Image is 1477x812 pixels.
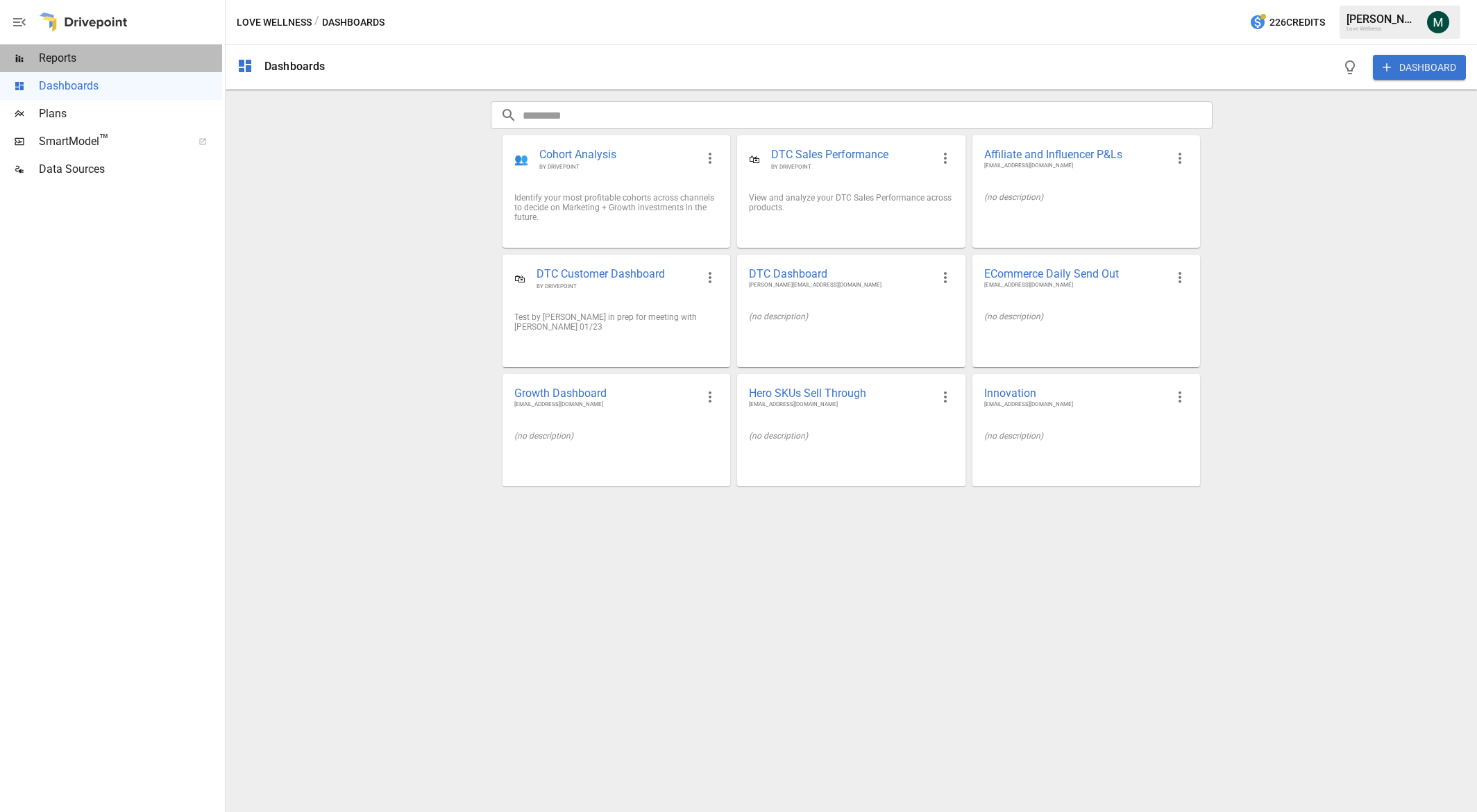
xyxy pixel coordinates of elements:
[984,162,1166,170] span: [EMAIL_ADDRESS][DOMAIN_NAME]
[99,131,109,149] span: ™
[749,267,931,281] span: DTC Dashboard
[539,147,696,163] span: Cohort Analysis
[514,193,718,222] div: Identify your most profitable cohorts across channels to decide on Marketing + Growth investments...
[984,267,1166,281] span: ECommerce Daily Send Out
[539,163,696,171] span: BY DRIVEPOINT
[39,133,183,150] span: SmartModel
[314,14,319,31] div: /
[514,153,528,166] div: 👥
[514,272,525,285] div: 🛍
[984,147,1166,162] span: Affiliate and Influencer P&Ls
[1427,11,1449,33] img: Michael Cormack
[537,267,696,282] span: DTC Customer Dashboard
[39,105,222,122] span: Plans
[1244,10,1331,35] button: 226Credits
[749,153,760,166] div: 🛍
[1419,3,1458,42] button: Michael Cormack
[984,431,1188,441] div: (no description)
[1347,12,1419,26] div: [PERSON_NAME]
[537,282,696,290] span: BY DRIVEPOINT
[984,281,1166,289] span: [EMAIL_ADDRESS][DOMAIN_NAME]
[984,400,1166,409] span: [EMAIL_ADDRESS][DOMAIN_NAME]
[749,386,931,400] span: Hero SKUs Sell Through
[984,312,1188,321] div: (no description)
[1347,26,1419,32] div: Love Wellness
[771,163,931,171] span: BY DRIVEPOINT
[984,386,1166,400] span: Innovation
[1269,14,1325,31] span: 226 Credits
[514,400,696,409] span: [EMAIL_ADDRESS][DOMAIN_NAME]
[1373,55,1466,80] button: DASHBOARD
[749,281,931,289] span: [PERSON_NAME][EMAIL_ADDRESS][DOMAIN_NAME]
[237,14,312,31] button: Love Wellness
[984,192,1188,202] div: (no description)
[749,431,953,441] div: (no description)
[264,60,326,73] div: Dashboards
[749,312,953,321] div: (no description)
[749,400,931,409] span: [EMAIL_ADDRESS][DOMAIN_NAME]
[39,50,222,67] span: Reports
[514,386,696,400] span: Growth Dashboard
[39,161,222,178] span: Data Sources
[771,147,931,163] span: DTC Sales Performance
[514,431,718,441] div: (no description)
[749,193,953,212] div: View and analyze your DTC Sales Performance across products.
[514,312,718,332] div: Test by [PERSON_NAME] in prep for meeting with [PERSON_NAME] 01/23
[39,78,222,94] span: Dashboards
